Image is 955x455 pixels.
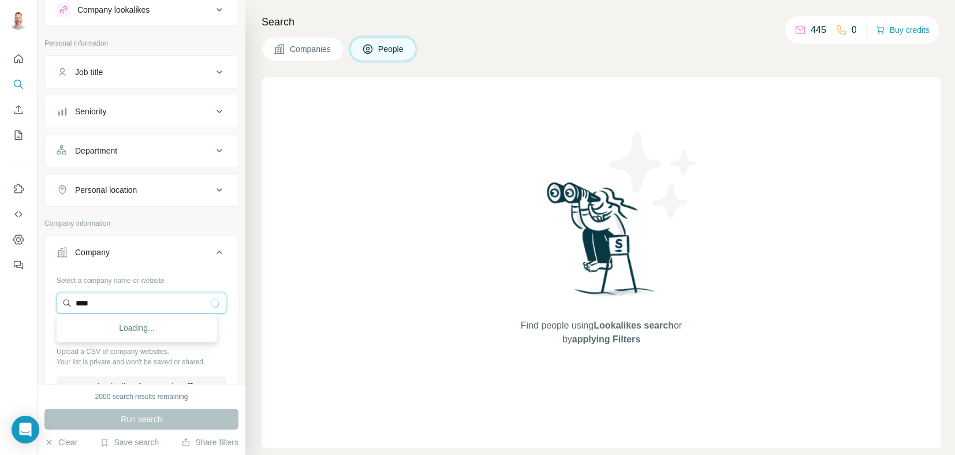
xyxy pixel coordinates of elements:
span: Find people using or by [509,319,693,346]
button: My lists [9,125,28,146]
div: Seniority [75,106,106,117]
img: Surfe Illustration - Stars [602,124,706,228]
button: Share filters [181,437,238,448]
button: Seniority [45,98,238,125]
button: Save search [100,437,159,448]
div: Department [75,145,117,156]
p: Your list is private and won't be saved or shared. [57,357,226,367]
p: Upload a CSV of company websites. [57,346,226,357]
div: Company lookalikes [77,4,150,16]
div: Company [75,247,110,258]
button: Use Surfe on LinkedIn [9,178,28,199]
span: Lookalikes search [594,320,674,330]
div: Open Intercom Messenger [12,416,39,443]
button: Feedback [9,255,28,275]
div: Job title [75,66,103,78]
p: Personal information [44,38,238,49]
button: Department [45,137,238,165]
span: applying Filters [572,334,640,344]
button: Personal location [45,176,238,204]
button: Upload a list of companies [57,376,226,397]
button: Clear [44,437,77,448]
p: 0 [852,23,857,37]
button: Buy credits [876,22,930,38]
p: 445 [811,23,826,37]
button: Quick start [9,49,28,69]
span: Companies [290,43,332,55]
button: Use Surfe API [9,204,28,225]
p: Company information [44,218,238,229]
div: 2000 search results remaining [95,391,188,402]
div: Personal location [75,184,137,196]
img: Avatar [9,12,28,30]
button: Search [9,74,28,95]
button: Dashboard [9,229,28,250]
h4: Search [262,14,941,30]
button: Enrich CSV [9,99,28,120]
div: Select a company name or website [57,271,226,286]
button: Job title [45,58,238,86]
span: People [378,43,405,55]
div: Loading... [59,316,214,340]
button: Company [45,238,238,271]
img: Surfe Illustration - Woman searching with binoculars [542,179,662,308]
